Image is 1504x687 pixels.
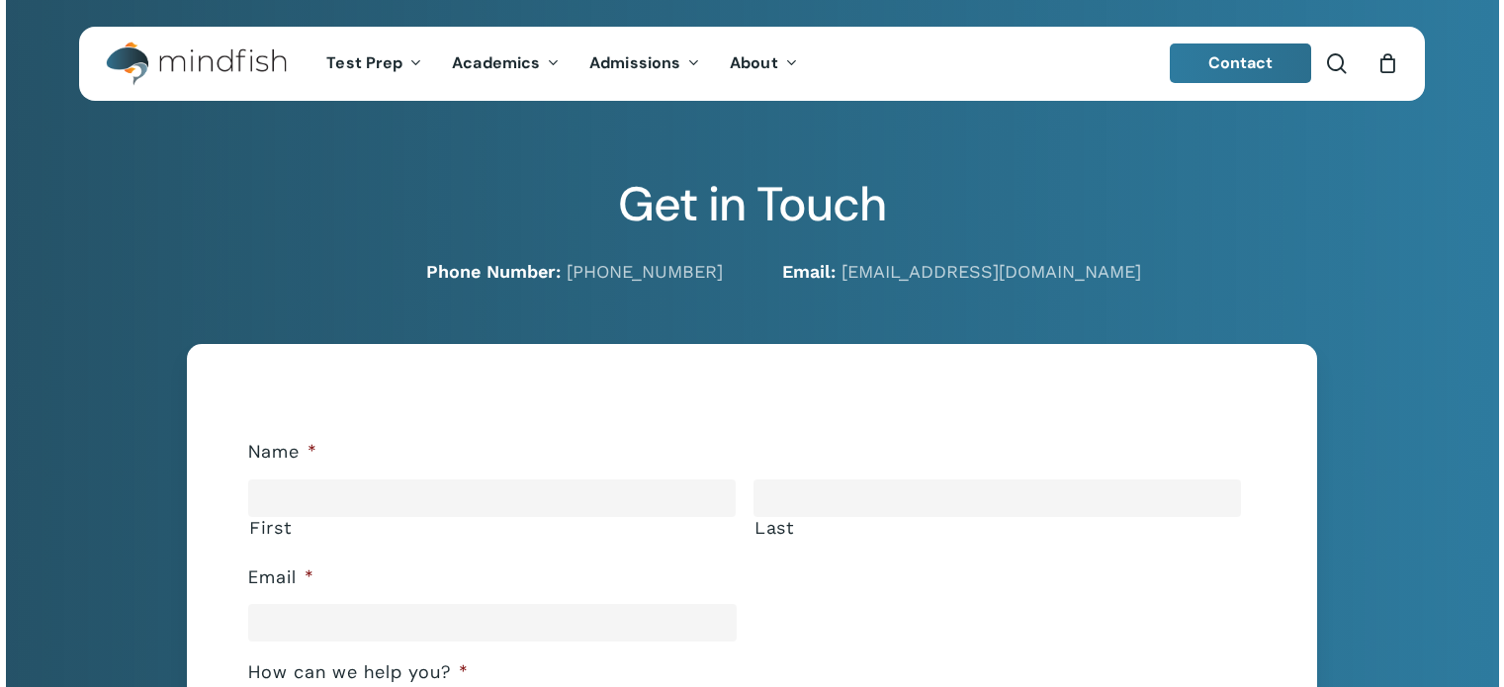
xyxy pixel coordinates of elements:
a: About [715,55,813,72]
label: Email [248,566,314,589]
strong: Phone Number: [426,261,561,282]
a: Cart [1376,52,1398,74]
span: Admissions [589,52,680,73]
h2: Get in Touch [79,176,1425,233]
span: Contact [1208,52,1274,73]
a: [EMAIL_ADDRESS][DOMAIN_NAME] [841,261,1141,282]
a: Contact [1170,43,1312,83]
span: Academics [452,52,540,73]
nav: Main Menu [311,27,812,101]
label: First [249,518,736,538]
a: Admissions [575,55,715,72]
label: Last [754,518,1241,538]
a: Test Prep [311,55,437,72]
a: [PHONE_NUMBER] [567,261,723,282]
label: How can we help you? [248,661,469,684]
span: Test Prep [326,52,402,73]
strong: Email: [782,261,836,282]
span: About [730,52,778,73]
header: Main Menu [79,27,1425,101]
a: Academics [437,55,575,72]
label: Name [248,441,317,464]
